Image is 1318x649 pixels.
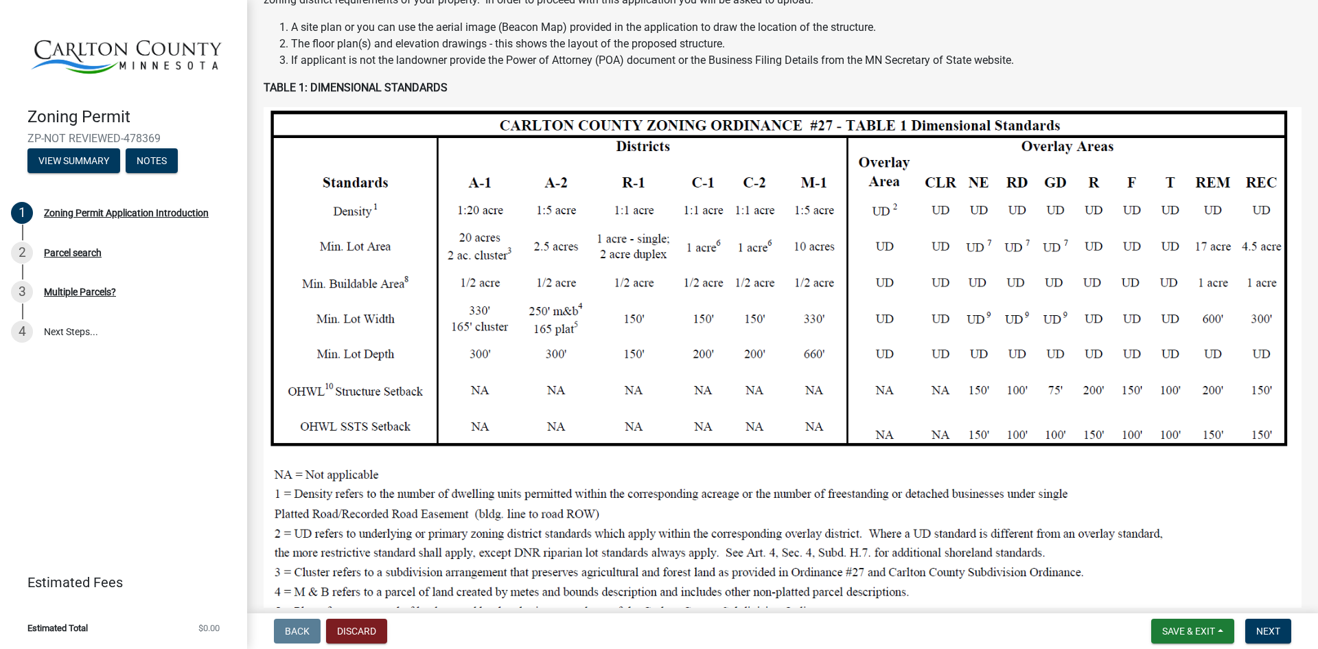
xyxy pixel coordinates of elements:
div: 1 [11,202,33,224]
div: Parcel search [44,248,102,258]
button: Notes [126,148,178,173]
li: If applicant is not the landowner provide the Power of Attorney (POA) document or the Business Fi... [291,52,1302,69]
div: 4 [11,321,33,343]
button: Save & Exit [1151,619,1234,644]
span: Next [1256,626,1280,637]
strong: TABLE 1: DIMENSIONAL STANDARDS [264,81,448,94]
li: A site plan or you can use the aerial image (Beacon Map) provided in the application to draw the ... [291,19,1302,36]
span: Back [285,626,310,637]
button: Discard [326,619,387,644]
button: View Summary [27,148,120,173]
div: 2 [11,242,33,264]
h4: Zoning Permit [27,107,236,127]
span: ZP-NOT REVIEWED-478369 [27,132,220,145]
wm-modal-confirm: Notes [126,157,178,168]
wm-modal-confirm: Summary [27,157,120,168]
button: Back [274,619,321,644]
span: Save & Exit [1162,626,1215,637]
div: Zoning Permit Application Introduction [44,208,209,218]
div: 3 [11,281,33,303]
button: Next [1245,619,1291,644]
li: The floor plan(s) and elevation drawings - this shows the layout of the proposed structure. [291,36,1302,52]
span: Estimated Total [27,624,88,633]
img: Carlton County, Minnesota [27,14,225,93]
div: Multiple Parcels? [44,287,116,297]
span: $0.00 [198,624,220,633]
a: Estimated Fees [11,569,225,596]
